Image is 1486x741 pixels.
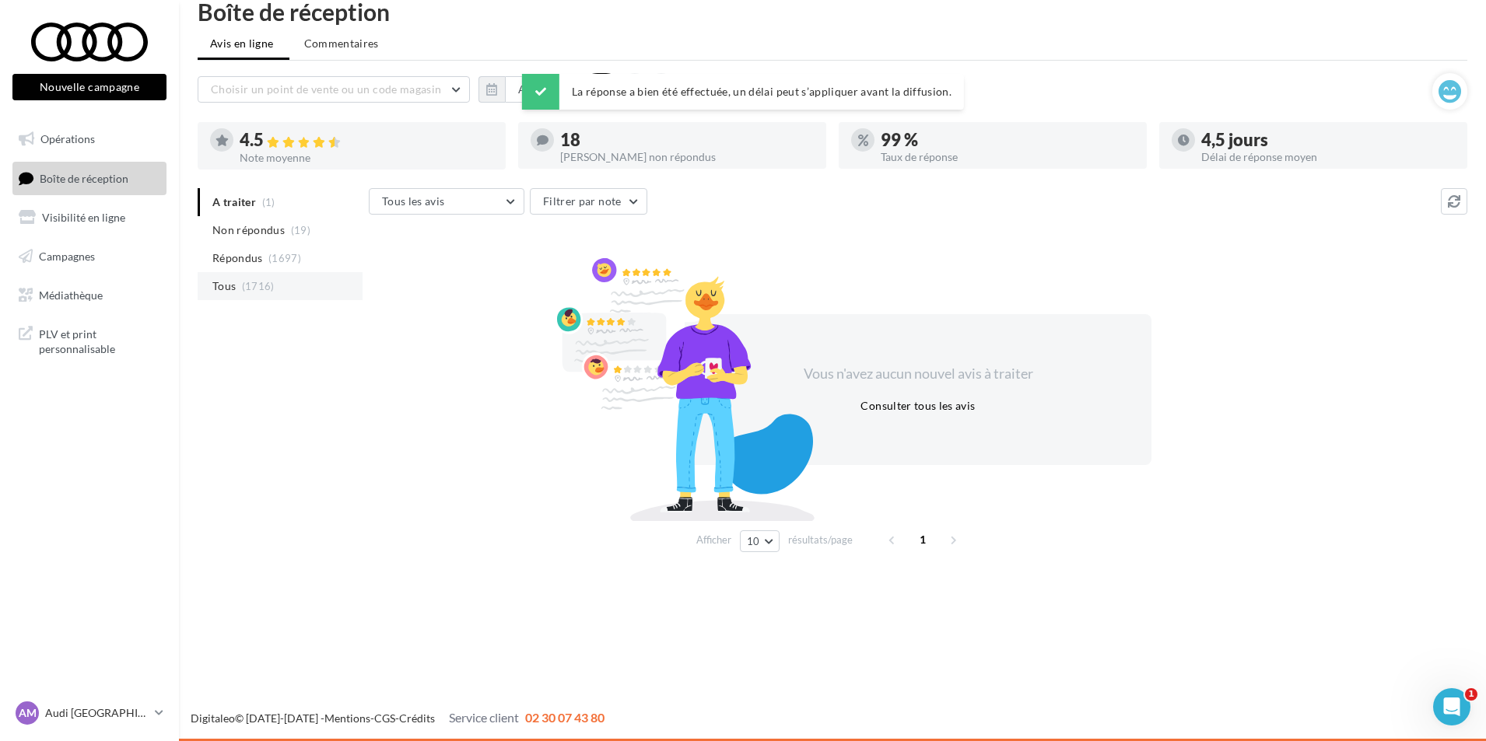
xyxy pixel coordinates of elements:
div: Taux de réponse [881,152,1134,163]
button: Filtrer par note [530,188,647,215]
div: Vous n'avez aucun nouvel avis à traiter [784,364,1052,384]
div: Délai de réponse moyen [1201,152,1455,163]
a: AM Audi [GEOGRAPHIC_DATA] [12,698,166,728]
div: [PERSON_NAME] non répondus [560,152,814,163]
span: (1716) [242,280,275,292]
span: Service client [449,710,519,725]
a: PLV et print personnalisable [9,317,170,363]
span: Opérations [40,132,95,145]
a: Médiathèque [9,279,170,312]
span: Tous [212,278,236,294]
a: Visibilité en ligne [9,201,170,234]
div: 18 [560,131,814,149]
div: 99 % [881,131,1134,149]
button: Choisir un point de vente ou un code magasin [198,76,470,103]
span: Campagnes [39,250,95,263]
a: Boîte de réception [9,162,170,195]
span: AM [19,705,37,721]
span: (1697) [268,252,301,264]
p: Audi [GEOGRAPHIC_DATA] [45,705,149,721]
span: 10 [747,535,760,547]
button: Au total [505,76,573,103]
span: 02 30 07 43 80 [525,710,605,725]
span: Non répondus [212,222,285,238]
div: 4,5 jours [1201,131,1455,149]
iframe: Intercom live chat [1433,688,1470,725]
span: Visibilité en ligne [42,211,125,224]
div: La réponse a bien été effectuée, un délai peut s’appliquer avant la diffusion. [522,74,964,110]
span: Choisir un point de vente ou un code magasin [211,82,441,96]
button: Au total [478,76,573,103]
a: Opérations [9,123,170,156]
button: Tous les avis [369,188,524,215]
button: 10 [740,530,780,552]
span: © [DATE]-[DATE] - - - [191,711,605,725]
span: (19) [291,224,310,236]
div: Tous [581,73,622,106]
span: PLV et print personnalisable [39,323,160,357]
button: Consulter tous les avis [854,397,981,415]
span: Commentaires [304,36,379,51]
div: Note moyenne [240,152,493,163]
a: Campagnes [9,240,170,273]
div: 4.5 [240,131,493,149]
a: Mentions [324,711,370,725]
a: Crédits [399,711,435,725]
a: Digitaleo [191,711,235,725]
a: CGS [374,711,395,725]
button: Nouvelle campagne [12,74,166,100]
span: Afficher [696,533,731,547]
span: Répondus [212,250,263,266]
span: Tous les avis [382,194,445,208]
span: Boîte de réception [40,171,128,184]
span: 1 [1465,688,1477,701]
span: résultats/page [788,533,853,547]
span: 1 [910,527,935,552]
span: Médiathèque [39,288,103,301]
